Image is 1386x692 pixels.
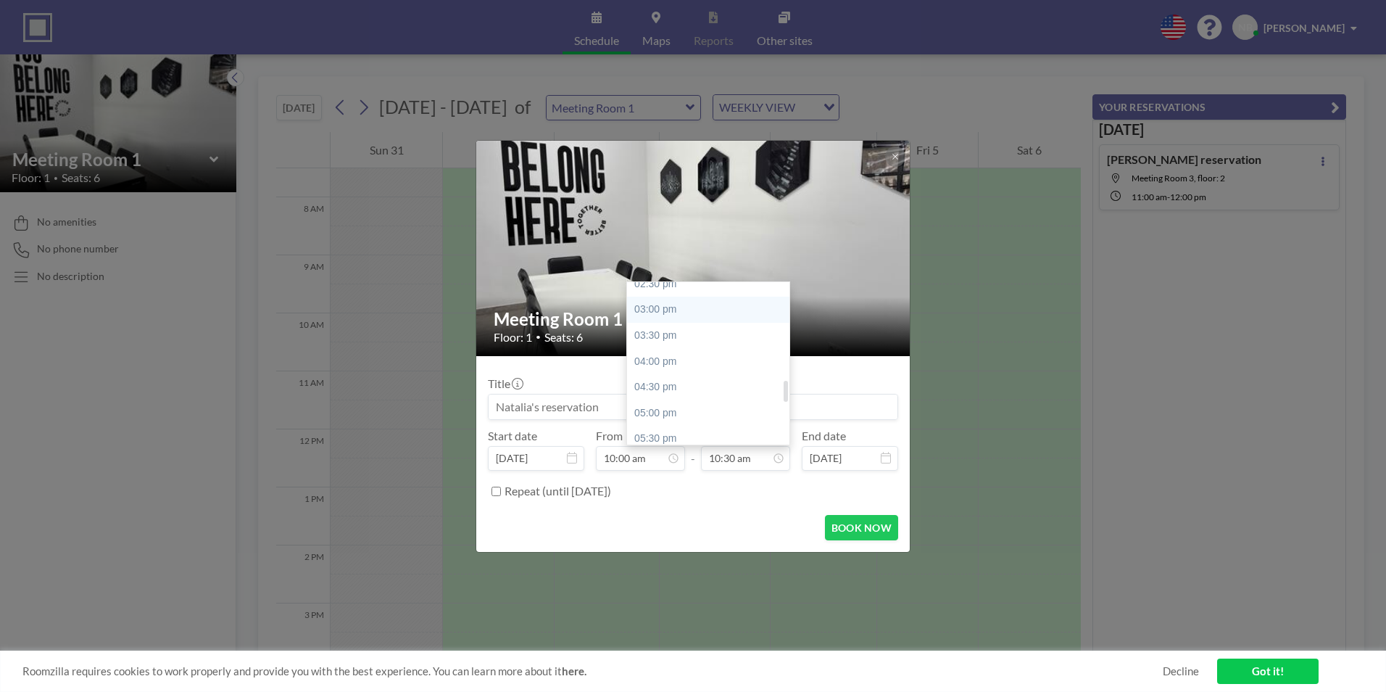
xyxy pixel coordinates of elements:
div: 04:00 pm [627,349,797,375]
label: Title [488,376,522,391]
button: BOOK NOW [825,515,898,540]
img: 537.jpg [476,85,911,411]
span: Roomzilla requires cookies to work properly and provide you with the best experience. You can lea... [22,664,1163,678]
label: From [596,429,623,443]
div: 03:00 pm [627,297,797,323]
span: Seats: 6 [544,330,583,345]
div: 05:30 pm [627,426,797,452]
span: Floor: 1 [494,330,532,345]
div: 03:30 pm [627,323,797,349]
label: Start date [488,429,537,443]
div: 04:30 pm [627,374,797,400]
input: Natalia's reservation [489,395,897,419]
a: here. [562,664,586,677]
span: - [691,434,695,466]
label: End date [802,429,846,443]
h2: Meeting Room 1 [494,308,894,330]
span: • [536,331,541,342]
div: 02:30 pm [627,271,797,297]
a: Got it! [1217,659,1319,684]
label: Repeat (until [DATE]) [505,484,611,498]
a: Decline [1163,664,1199,678]
div: 05:00 pm [627,400,797,427]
